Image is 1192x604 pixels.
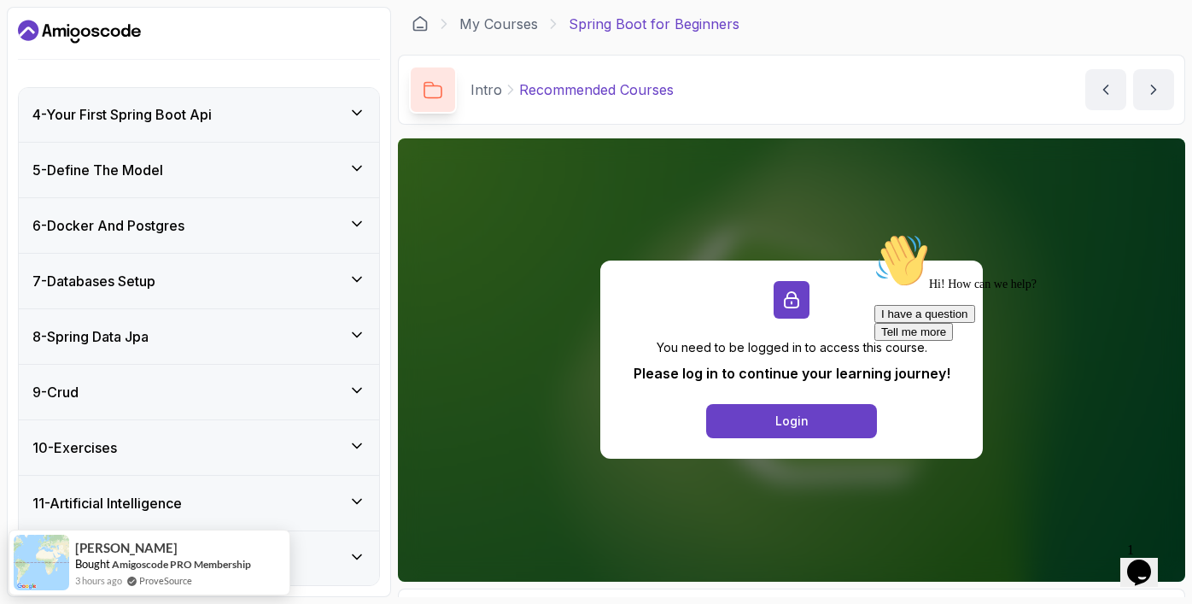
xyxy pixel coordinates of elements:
[75,573,122,588] span: 3 hours ago
[7,79,108,97] button: I have a question
[139,573,192,588] a: ProveSource
[1133,69,1174,110] button: next content
[7,7,61,62] img: :wave:
[7,97,85,114] button: Tell me more
[7,51,169,64] span: Hi! How can we help?
[32,160,163,180] h3: 5 - Define The Model
[775,413,809,430] div: Login
[32,104,212,125] h3: 4 - Your First Spring Boot Api
[7,7,314,114] div: 👋Hi! How can we help?I have a questionTell me more
[868,226,1175,527] iframe: chat widget
[32,493,182,513] h3: 11 - Artificial Intelligence
[19,420,379,475] button: 10-Exercises
[32,271,155,291] h3: 7 - Databases Setup
[32,215,184,236] h3: 6 - Docker And Postgres
[569,14,739,34] p: Spring Boot for Beginners
[1085,69,1126,110] button: previous content
[75,541,178,555] span: [PERSON_NAME]
[19,143,379,197] button: 5-Define The Model
[32,326,149,347] h3: 8 - Spring Data Jpa
[19,198,379,253] button: 6-Docker And Postgres
[32,437,117,458] h3: 10 - Exercises
[634,363,950,384] p: Please log in to continue your learning journey!
[19,309,379,364] button: 8-Spring Data Jpa
[75,557,110,571] span: Bought
[706,404,877,438] button: Login
[112,558,251,571] a: Amigoscode PRO Membership
[519,79,674,100] p: Recommended Courses
[19,476,379,531] button: 11-Artificial Intelligence
[14,535,69,590] img: provesource social proof notification image
[470,79,502,100] p: Intro
[19,87,379,142] button: 4-Your First Spring Boot Api
[32,382,79,402] h3: 9 - Crud
[459,14,538,34] a: My Courses
[1120,536,1175,587] iframe: chat widget
[19,254,379,308] button: 7-Databases Setup
[412,15,429,32] a: Dashboard
[18,18,141,45] a: Dashboard
[634,339,950,356] p: You need to be logged in to access this course.
[19,365,379,419] button: 9-Crud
